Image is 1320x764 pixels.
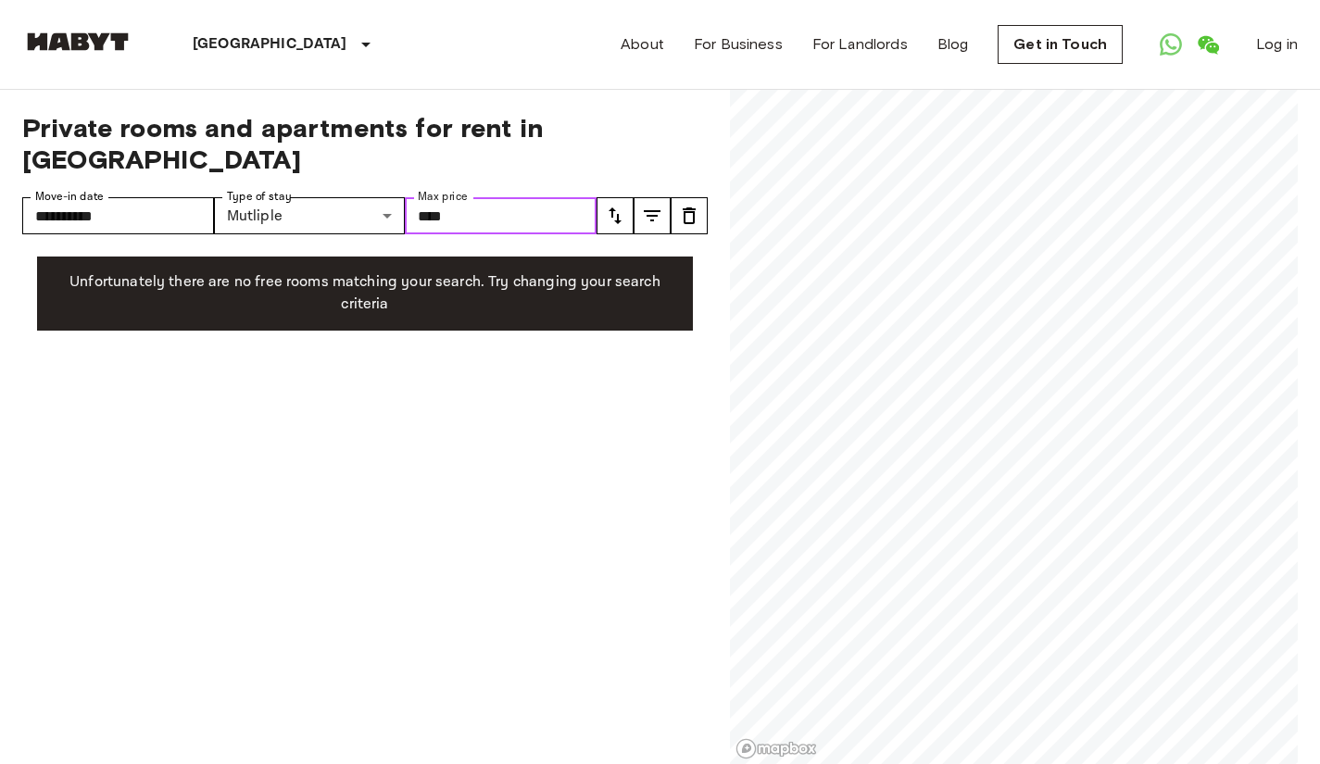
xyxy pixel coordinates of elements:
[214,197,406,234] div: Mutliple
[812,33,908,56] a: For Landlords
[694,33,783,56] a: For Business
[621,33,664,56] a: About
[1189,26,1226,63] a: Open WeChat
[227,189,292,205] label: Type of stay
[22,32,133,51] img: Habyt
[418,189,468,205] label: Max price
[671,197,708,234] button: tune
[22,197,214,234] input: Choose date, selected date is 20 Aug 2025
[22,112,708,175] span: Private rooms and apartments for rent in [GEOGRAPHIC_DATA]
[1256,33,1298,56] a: Log in
[52,271,678,316] p: Unfortunately there are no free rooms matching your search. Try changing your search criteria
[937,33,969,56] a: Blog
[998,25,1123,64] a: Get in Touch
[1152,26,1189,63] a: Open WhatsApp
[735,738,817,759] a: Mapbox logo
[35,189,104,205] label: Move-in date
[634,197,671,234] button: tune
[597,197,634,234] button: tune
[193,33,347,56] p: [GEOGRAPHIC_DATA]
